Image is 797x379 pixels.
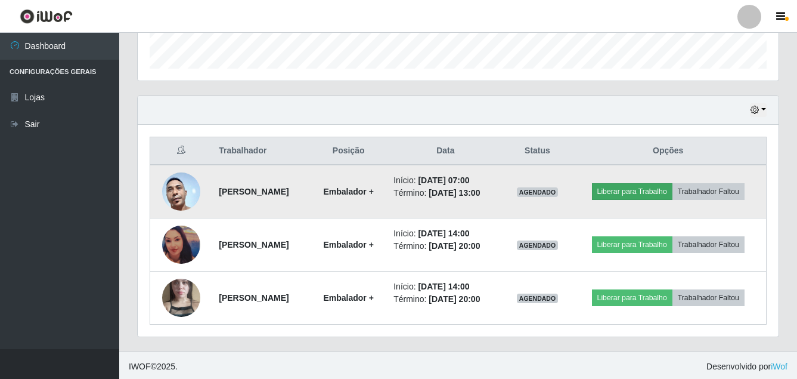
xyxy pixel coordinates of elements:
li: Término: [393,240,497,252]
strong: [PERSON_NAME] [219,240,289,249]
img: 1747227307483.jpeg [162,264,200,332]
img: 1738963507457.jpeg [162,226,200,264]
time: [DATE] 14:00 [418,282,469,291]
a: iWof [771,362,787,371]
button: Liberar para Trabalho [592,183,672,200]
li: Término: [393,293,497,306]
button: Liberar para Trabalho [592,236,672,253]
img: CoreUI Logo [20,9,73,24]
th: Status [505,137,570,165]
li: Início: [393,227,497,240]
li: Início: [393,281,497,293]
li: Término: [393,187,497,199]
span: Desenvolvido por [706,360,787,373]
button: Trabalhador Faltou [672,289,745,306]
th: Data [386,137,504,165]
span: AGENDADO [517,187,559,197]
strong: Embalador + [323,240,373,249]
time: [DATE] 13:00 [429,188,480,198]
button: Liberar para Trabalho [592,289,672,306]
img: 1744826820046.jpeg [162,151,200,232]
strong: [PERSON_NAME] [219,187,289,196]
strong: Embalador + [323,187,373,196]
th: Opções [570,137,766,165]
span: © 2025 . [129,360,178,373]
button: Trabalhador Faltou [672,183,745,200]
th: Trabalhador [212,137,311,165]
span: IWOF [129,362,151,371]
th: Posição [311,137,386,165]
time: [DATE] 07:00 [418,175,469,185]
li: Início: [393,174,497,187]
span: AGENDADO [517,294,559,303]
span: AGENDADO [517,241,559,250]
button: Trabalhador Faltou [672,236,745,253]
time: [DATE] 14:00 [418,229,469,238]
time: [DATE] 20:00 [429,294,480,304]
strong: [PERSON_NAME] [219,293,289,303]
time: [DATE] 20:00 [429,241,480,251]
strong: Embalador + [323,293,373,303]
